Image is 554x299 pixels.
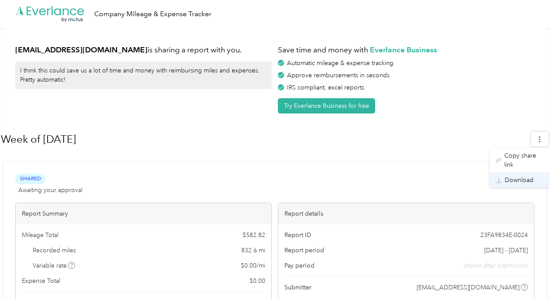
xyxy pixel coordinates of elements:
h1: Save time and money with [278,45,534,55]
span: [EMAIL_ADDRESS][DOMAIN_NAME] [417,283,520,292]
div: I think this could save us a lot of time and money with reimbursing miles and expenses. Pretty au... [15,62,272,89]
span: Variable rate [33,261,75,270]
span: $ 0.00 [250,276,265,285]
h1: Week of September 22 2025 [1,129,524,150]
span: 23FA9834E-0024 [480,230,528,240]
span: Copy share link [504,151,544,169]
span: $ 582.82 [243,230,265,240]
span: Shared [15,174,45,184]
span: Pay period [284,261,315,270]
div: Report details [278,203,534,224]
div: Report Summary [16,203,271,224]
span: Automatic mileage & expense tracking [287,59,393,67]
button: Try Everlance Business for free [278,98,375,113]
span: Awaiting your approval [18,186,82,195]
span: shown after submission [464,261,528,270]
span: Recorded miles [33,246,76,255]
span: Report period [284,246,324,255]
span: IRS compliant, excel reports [287,84,364,91]
span: Submitter [284,283,311,292]
span: Report ID [284,230,311,240]
div: Company Mileage & Expense Tracker [94,9,212,20]
span: $ 0.00 / mi [241,261,265,270]
span: [DATE] - [DATE] [484,246,528,255]
strong: Everlance Business [370,45,437,54]
h1: is sharing a report with you. [15,45,272,55]
span: Download [505,175,533,185]
span: Approve reimbursements in seconds [287,72,390,79]
strong: [EMAIL_ADDRESS][DOMAIN_NAME] [15,45,147,54]
span: Expense Total [22,276,60,285]
span: 832.6 mi [241,246,265,255]
span: Mileage Total [22,230,58,240]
